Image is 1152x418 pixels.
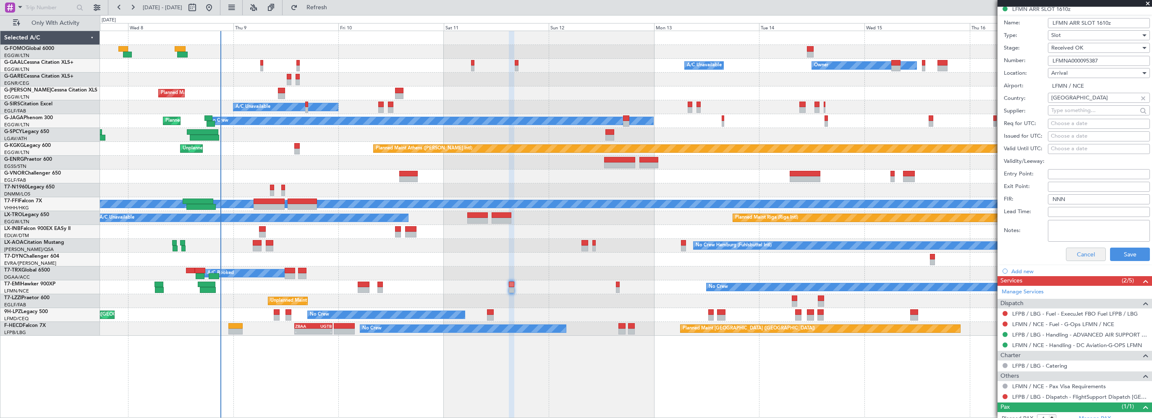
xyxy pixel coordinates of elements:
div: Sun 12 [549,23,654,31]
input: Trip Number [26,1,74,14]
span: T7-EMI [4,282,21,287]
label: Validity/Leeway: [1004,157,1048,166]
input: Type something... [1051,91,1137,104]
a: EGGW/LTN [4,94,29,100]
div: Unplanned Maint [GEOGRAPHIC_DATA] ([GEOGRAPHIC_DATA]) [270,295,408,307]
a: EGGW/LTN [4,122,29,128]
a: EDLW/DTM [4,233,29,239]
div: No Crew [209,115,228,127]
a: LFMN / NCE - Fuel - G-Ops LFMN / NCE [1012,321,1114,328]
div: Wed 8 [128,23,233,31]
label: Location: [1004,69,1048,78]
div: A/C Booked [207,267,234,280]
span: (1/1) [1122,402,1134,411]
span: G-ENRG [4,157,24,162]
span: Received OK [1051,44,1083,52]
span: G-GAAL [4,60,24,65]
label: Number: [1004,57,1048,65]
a: G-[PERSON_NAME]Cessna Citation XLS [4,88,97,93]
div: Tue 14 [759,23,864,31]
span: LX-TRO [4,212,22,217]
span: Arrival [1051,69,1068,77]
button: Only With Activity [9,16,91,30]
span: (2/5) [1122,276,1134,285]
div: UGTB [313,324,331,329]
div: Fri 10 [338,23,444,31]
div: Planned Maint [GEOGRAPHIC_DATA] ([GEOGRAPHIC_DATA]) [683,322,815,335]
label: Airport: [1004,82,1048,90]
button: Cancel [1066,248,1106,261]
span: G-JAGA [4,115,24,120]
a: EGLF/FAB [4,302,26,308]
a: VHHH/HKG [4,205,29,211]
span: G-GARE [4,74,24,79]
a: EGNR/CEG [4,80,29,86]
a: T7-TRXGlobal 6500 [4,268,50,273]
a: G-ENRGPraetor 600 [4,157,52,162]
span: Dispatch [1000,299,1024,308]
span: Pax [1000,402,1010,412]
div: No Crew [310,308,329,321]
div: Choose a date [1051,120,1147,128]
div: A/C Unavailable [687,59,722,72]
div: Unplanned Maint Nice ([GEOGRAPHIC_DATA]) [51,308,151,321]
span: G-SPCY [4,129,22,134]
a: G-GAALCessna Citation XLS+ [4,60,73,65]
label: Name: [1004,19,1048,27]
input: Type something... [1051,104,1137,117]
a: LFPB/LBG [4,329,26,336]
a: T7-N1960Legacy 650 [4,185,55,190]
div: Planned Maint Athens ([PERSON_NAME] Intl) [376,142,472,155]
label: Country: [1004,94,1048,103]
a: LFPB / LBG - Dispatch - FlightSupport Dispatch [GEOGRAPHIC_DATA] [1012,393,1148,400]
a: T7-FFIFalcon 7X [4,199,42,204]
a: EGGW/LTN [4,149,29,156]
span: LX-INB [4,226,21,231]
span: G-SIRS [4,102,20,107]
a: G-GARECessna Citation XLS+ [4,74,73,79]
div: No Crew [362,322,382,335]
div: Mon 13 [654,23,759,31]
a: G-SPCYLegacy 650 [4,129,49,134]
a: LX-TROLegacy 650 [4,212,49,217]
a: LFMD/CEQ [4,316,29,322]
a: Manage Services [1002,288,1044,296]
div: No Crew Hamburg (Fuhlsbuttel Intl) [696,239,772,252]
div: A/C Unavailable [99,212,134,224]
button: Save [1110,248,1150,261]
span: LX-AOA [4,240,24,245]
a: EGGW/LTN [4,52,29,59]
label: Req for UTC: [1004,120,1048,128]
label: Notes: [1004,227,1048,235]
label: Valid Until UTC: [1004,145,1048,153]
label: Stage: [1004,44,1048,52]
span: Only With Activity [22,20,89,26]
a: EGSS/STN [4,163,26,170]
span: T7-FFI [4,199,19,204]
span: F-HECD [4,323,23,328]
div: - [295,329,313,334]
a: LX-INBFalcon 900EX EASy II [4,226,71,231]
a: LX-AOACitation Mustang [4,240,64,245]
a: G-SIRSCitation Excel [4,102,52,107]
input: NNN [1048,194,1150,204]
a: LFMN / NCE - Handling - DC Aviation-G-OPS LFMN [1012,342,1142,349]
label: Type: [1004,31,1048,40]
span: Charter [1000,351,1021,361]
div: Choose a date [1051,145,1147,153]
div: Thu 16 [970,23,1075,31]
div: [DATE] [102,17,116,24]
div: Sat 11 [444,23,549,31]
div: Thu 9 [233,23,339,31]
span: G-FOMO [4,46,26,51]
a: EVRA/[PERSON_NAME] [4,260,56,266]
div: ZBAA [295,324,313,329]
a: LFPB / LBG - Catering [1012,362,1067,369]
a: EGLF/FAB [4,108,26,114]
a: LGAV/ATH [4,136,27,142]
span: G-KGKG [4,143,24,148]
div: Choose a date [1051,132,1147,141]
span: T7-DYN [4,254,23,259]
div: Planned Maint [GEOGRAPHIC_DATA] ([GEOGRAPHIC_DATA]) [161,87,293,99]
a: G-JAGAPhenom 300 [4,115,53,120]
